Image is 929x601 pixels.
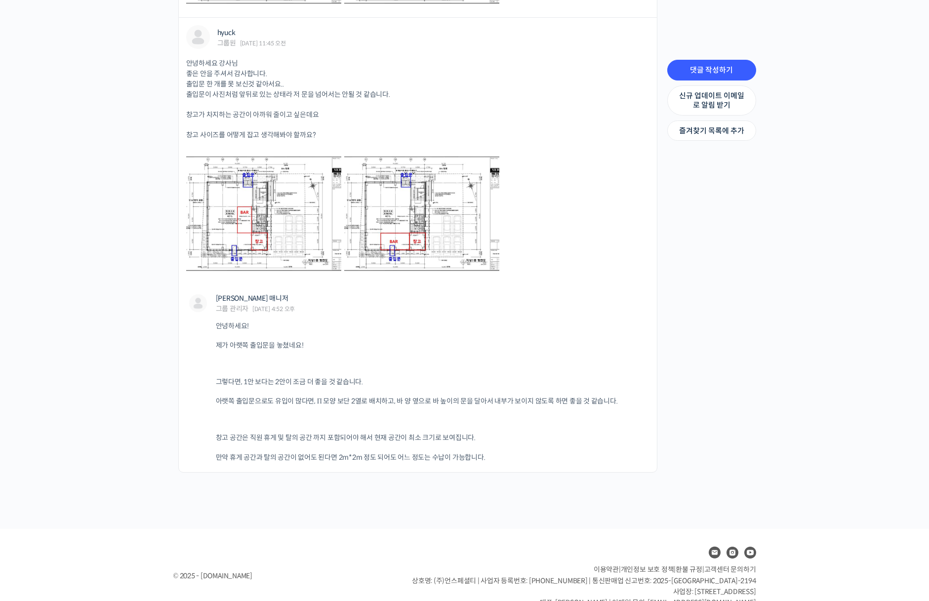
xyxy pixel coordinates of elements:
span: 대화 [90,328,102,336]
a: 개인정보 보호 정책 [621,565,674,574]
p: 안녕하세요 강사님 좋은 안을 주셔서 감사합니다. 출입문 한 개를 못 보신것 같아서요.. 출입문이 사진처럼 앞뒤로 있는 상태라 저 문을 넘어서는 안될 것 같습니다. [186,58,649,100]
p: 제가 아랫쪽 출입문을 놓쳤네요! [216,341,640,351]
a: 홈 [3,313,65,338]
span: [DATE] 11:45 오전 [240,40,286,46]
div: © 2025 - [DOMAIN_NAME] [173,569,388,583]
div: 그룹원 [217,40,236,46]
a: "김의성 매니저"님 프로필 보기 [186,294,210,312]
a: "hyuck"님 프로필 보기 [186,25,210,49]
p: 창고 공간은 직원 휴게 및 탈의 공간 까지 포함되어야 해서 현재 공간이 최소 크기로 보여집니다. [216,433,640,443]
span: 홈 [31,328,37,336]
span: 고객센터 문의하기 [704,565,756,574]
a: 댓글 작성하기 [667,60,756,80]
p: 창고 사이즈를 어떻게 잡고 생각해봐야 할까요? [186,130,649,140]
p: 만약 휴게 공간과 탈의 공간이 없어도 된다면 2m*2m 정도 되어도 어느 정도는 수납이 가능합니다. [216,453,640,463]
p: 창고가 차지하는 공간이 아까워 줄이고 싶은데요 [186,110,649,120]
a: 대화 [65,313,127,338]
a: hyuck [217,28,236,37]
a: 환불 규정 [676,565,702,574]
a: 즐겨찾기 목록에 추가 [667,120,756,141]
div: 그룹 관리자 [216,305,249,312]
p: 아랫쪽 출입문으로도 유입이 많다면, Π 모양 보단 2열로 배치하고, 바 양 옆으로 바 높이의 문을 달아서 내부가 보이지 않도록 하면 좋을 것 같습니다. [216,397,640,406]
a: 설정 [127,313,190,338]
span: [DATE] 4:52 오후 [252,306,295,312]
p: 그렇다면, 1안 보다는 2안이 조금 더 좋을 것 같습니다. [216,377,640,387]
span: 설정 [153,328,164,336]
a: 이용약관 [594,565,619,574]
a: 신규 업데이트 이메일로 알림 받기 [667,85,756,116]
img: 슬라이드2 [344,152,499,276]
p: 안녕하세요! [216,321,640,331]
img: 슬라이드1 [186,152,341,276]
a: [PERSON_NAME] 매니저 [216,294,288,303]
